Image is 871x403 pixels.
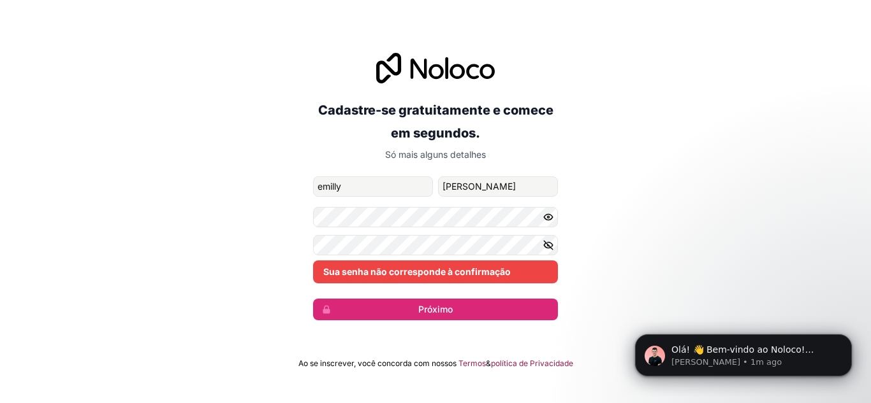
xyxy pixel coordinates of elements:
[313,176,433,197] input: nome dado
[318,103,553,141] font: Cadastre-se gratuitamente e comece em segundos.
[486,358,491,368] font: &
[385,149,486,160] font: Só mais alguns detalhes
[616,308,871,397] iframe: Mensagem de notificação do intercomunicador
[313,299,558,320] button: Próximo
[438,176,558,197] input: nome de família
[313,235,558,255] input: Confirme sua senha
[313,207,558,227] input: Senha
[491,358,573,369] a: política de Privacidade
[323,266,511,277] font: Sua senha não corresponde à confirmação
[491,358,573,368] font: política de Privacidade
[458,358,486,368] font: Termos
[458,358,486,369] a: Termos
[298,358,457,368] font: Ao se inscrever, você concorda com nossos
[418,304,453,315] font: Próximo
